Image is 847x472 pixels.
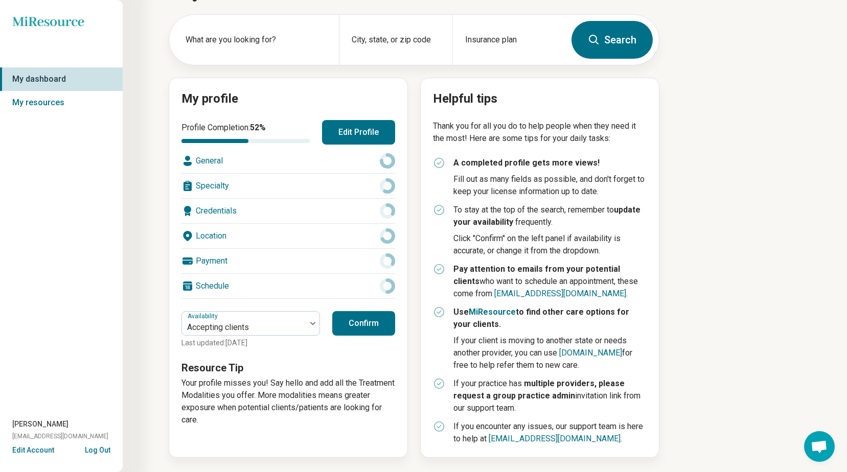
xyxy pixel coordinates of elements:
[433,90,647,108] h2: Helpful tips
[453,379,625,400] strong: multiple providers, please request a group practice admin
[322,120,395,145] button: Edit Profile
[559,348,622,358] a: [DOMAIN_NAME]
[181,249,395,273] div: Payment
[469,307,516,317] a: MiResource
[453,307,629,329] strong: Use to find other care options for your clients.
[12,419,68,430] span: [PERSON_NAME]
[181,361,395,375] h3: Resource Tip
[181,174,395,198] div: Specialty
[250,123,266,132] span: 52 %
[433,120,647,145] p: Thank you for all you do to help people when they need it the most! Here are some tips for your d...
[453,335,647,371] p: If your client is moving to another state or needs another provider, you can use for free to help...
[489,434,621,443] a: [EMAIL_ADDRESS][DOMAIN_NAME]
[181,224,395,248] div: Location
[188,313,220,320] label: Availability
[181,90,395,108] h2: My profile
[453,204,647,228] p: To stay at the top of the search, remember to frequently.
[332,311,395,336] button: Confirm
[181,338,320,348] p: Last updated: [DATE]
[453,377,647,414] p: If your practice has invitation link from our support team.
[181,274,395,298] div: Schedule
[453,232,647,257] p: Click "Confirm" on the left panel if availability is accurate, or change it from the dropdown.
[181,199,395,223] div: Credentials
[12,445,54,456] button: Edit Account
[494,289,626,298] a: [EMAIL_ADDRESS][DOMAIN_NAME]
[453,158,600,168] strong: A completed profile gets more views!
[453,173,647,198] p: Fill out as many fields as possible, and don't forget to keep your license information up to date.
[453,205,640,227] strong: update your availability
[186,34,327,46] label: What are you looking for?
[85,445,110,453] button: Log Out
[453,264,620,286] strong: Pay attention to emails from your potential clients
[453,420,647,445] p: If you encounter any issues, our support team is here to help at .
[181,149,395,173] div: General
[181,122,310,143] div: Profile Completion:
[571,21,653,59] button: Search
[12,432,108,441] span: [EMAIL_ADDRESS][DOMAIN_NAME]
[181,377,395,426] p: Your profile misses you! Say hello and add all the Treatment Modalities you offer. More modalitie...
[453,263,647,300] p: who want to schedule an appointment, these come from .
[804,431,835,462] div: Open chat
